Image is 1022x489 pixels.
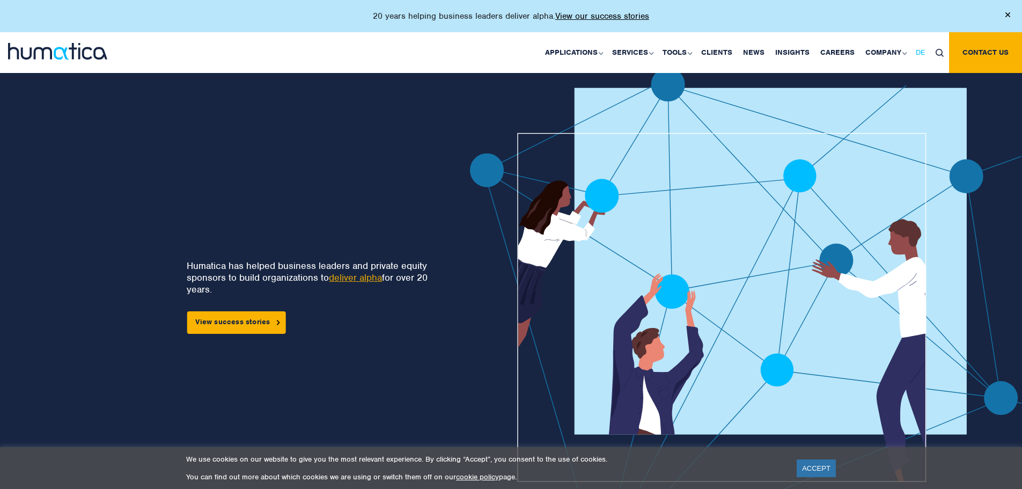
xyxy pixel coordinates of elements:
img: logo [8,43,107,60]
a: Applications [540,32,607,73]
a: Company [860,32,910,73]
a: Clients [696,32,738,73]
img: arrowicon [277,320,280,325]
a: cookie policy [456,472,499,481]
a: deliver alpha [329,272,382,283]
a: Contact us [949,32,1022,73]
a: ACCEPT [797,459,836,477]
a: DE [910,32,930,73]
p: You can find out more about which cookies we are using or switch them off on our page. [186,472,783,481]
a: Careers [815,32,860,73]
a: View our success stories [555,11,649,21]
img: search_icon [936,49,944,57]
a: View success stories [187,311,285,334]
a: Insights [770,32,815,73]
p: Humatica has helped business leaders and private equity sponsors to build organizations to for ov... [187,260,435,295]
a: Services [607,32,657,73]
p: We use cookies on our website to give you the most relevant experience. By clicking “Accept”, you... [186,455,783,464]
a: News [738,32,770,73]
span: DE [916,48,925,57]
a: Tools [657,32,696,73]
p: 20 years helping business leaders deliver alpha. [373,11,649,21]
